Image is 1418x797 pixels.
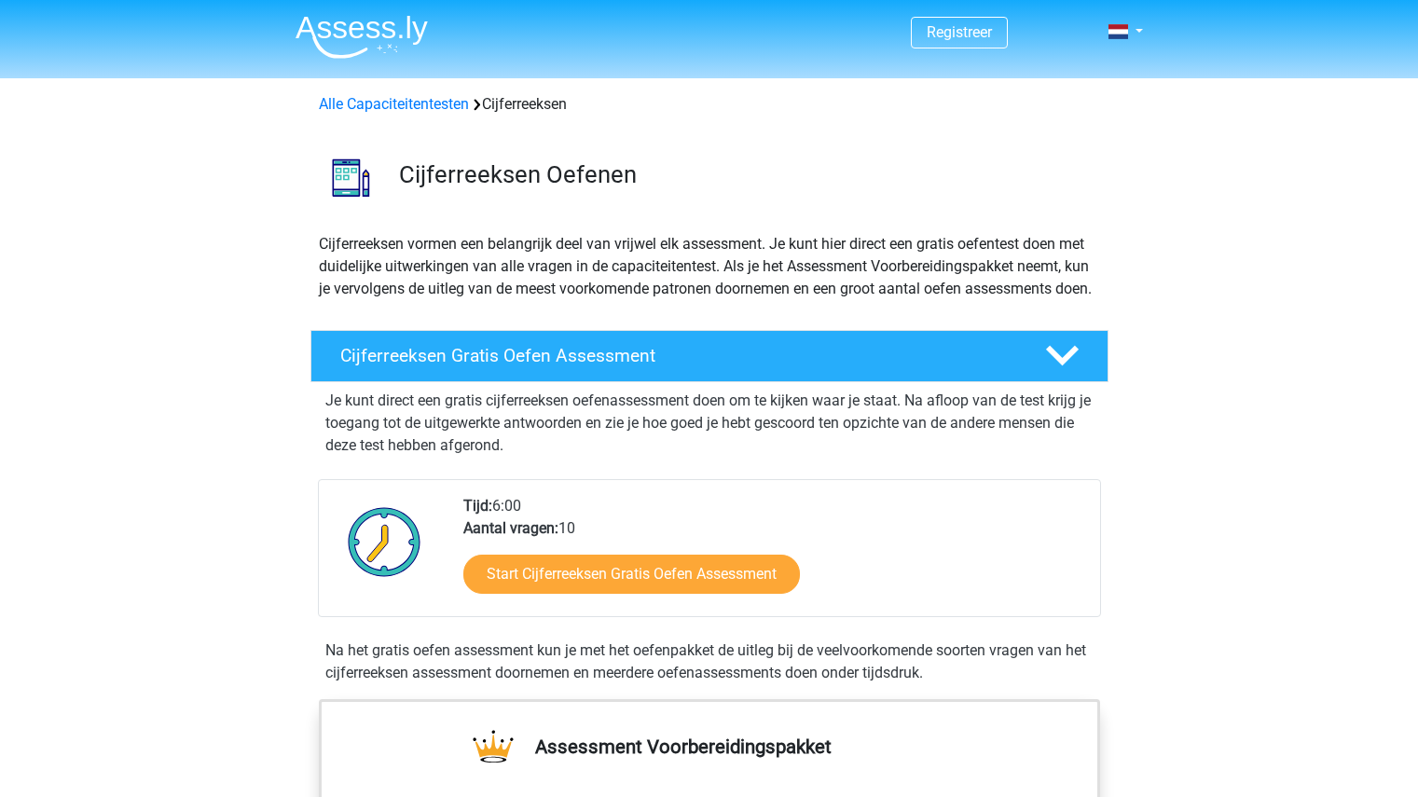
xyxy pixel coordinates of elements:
[463,519,558,537] b: Aantal vragen:
[399,160,1094,189] h3: Cijferreeksen Oefenen
[449,495,1099,616] div: 6:00 10
[311,138,391,217] img: cijferreeksen
[463,555,800,594] a: Start Cijferreeksen Gratis Oefen Assessment
[303,330,1116,382] a: Cijferreeksen Gratis Oefen Assessment
[340,345,1015,366] h4: Cijferreeksen Gratis Oefen Assessment
[463,497,492,515] b: Tijd:
[337,495,432,588] img: Klok
[927,23,992,41] a: Registreer
[319,95,469,113] a: Alle Capaciteitentesten
[318,639,1101,684] div: Na het gratis oefen assessment kun je met het oefenpakket de uitleg bij de veelvoorkomende soorte...
[311,93,1108,116] div: Cijferreeksen
[319,233,1100,300] p: Cijferreeksen vormen een belangrijk deel van vrijwel elk assessment. Je kunt hier direct een grat...
[296,15,428,59] img: Assessly
[325,390,1094,457] p: Je kunt direct een gratis cijferreeksen oefenassessment doen om te kijken waar je staat. Na afloo...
